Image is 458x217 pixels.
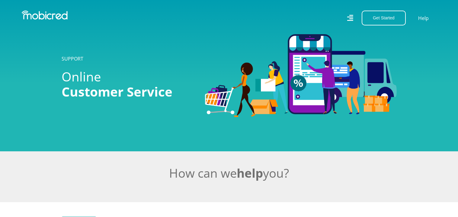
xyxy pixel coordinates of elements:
span: Customer Service [62,83,172,100]
img: Categories [205,34,397,117]
img: Mobicred [22,11,68,20]
a: SUPPORT [62,55,83,62]
a: Help [418,14,429,22]
button: Get Started [362,11,406,25]
h1: Online [62,69,196,100]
